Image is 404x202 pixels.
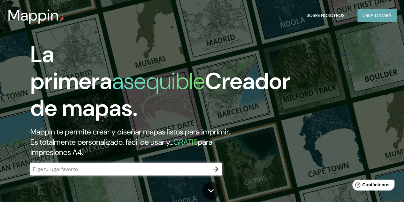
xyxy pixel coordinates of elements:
[30,127,230,137] font: Mappin te permite crear y diseñar mapas listos para imprimir.
[30,66,290,123] font: Creador de mapas.
[112,66,205,96] font: asequible
[59,17,64,22] img: pin de mapeo
[362,12,380,18] font: Crea tu
[8,5,59,25] font: Mappin
[380,12,391,18] font: mapa
[307,12,345,18] font: Sobre nosotros
[357,9,396,21] button: Crea tumapa
[30,137,212,157] font: para impresiones A4.
[304,9,347,21] button: Sobre nosotros
[347,177,397,195] iframe: Lanzador de widgets de ayuda
[30,137,173,147] font: Es totalmente personalizado, fácil de usar y...
[30,39,112,96] font: La primera
[173,137,198,147] font: GRATIS
[30,166,209,173] input: Elige tu lugar favorito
